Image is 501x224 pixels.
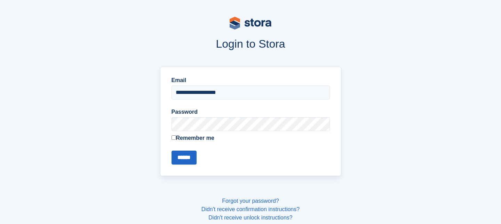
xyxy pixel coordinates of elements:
h1: Login to Stora [27,38,474,50]
a: Forgot your password? [222,198,279,204]
a: Didn't receive unlock instructions? [208,215,292,221]
label: Remember me [172,134,330,142]
a: Didn't receive confirmation instructions? [201,206,300,212]
img: stora-logo-53a41332b3708ae10de48c4981b4e9114cc0af31d8433b30ea865607fb682f29.svg [230,17,271,30]
input: Remember me [172,135,176,140]
label: Password [172,108,330,116]
label: Email [172,76,330,85]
